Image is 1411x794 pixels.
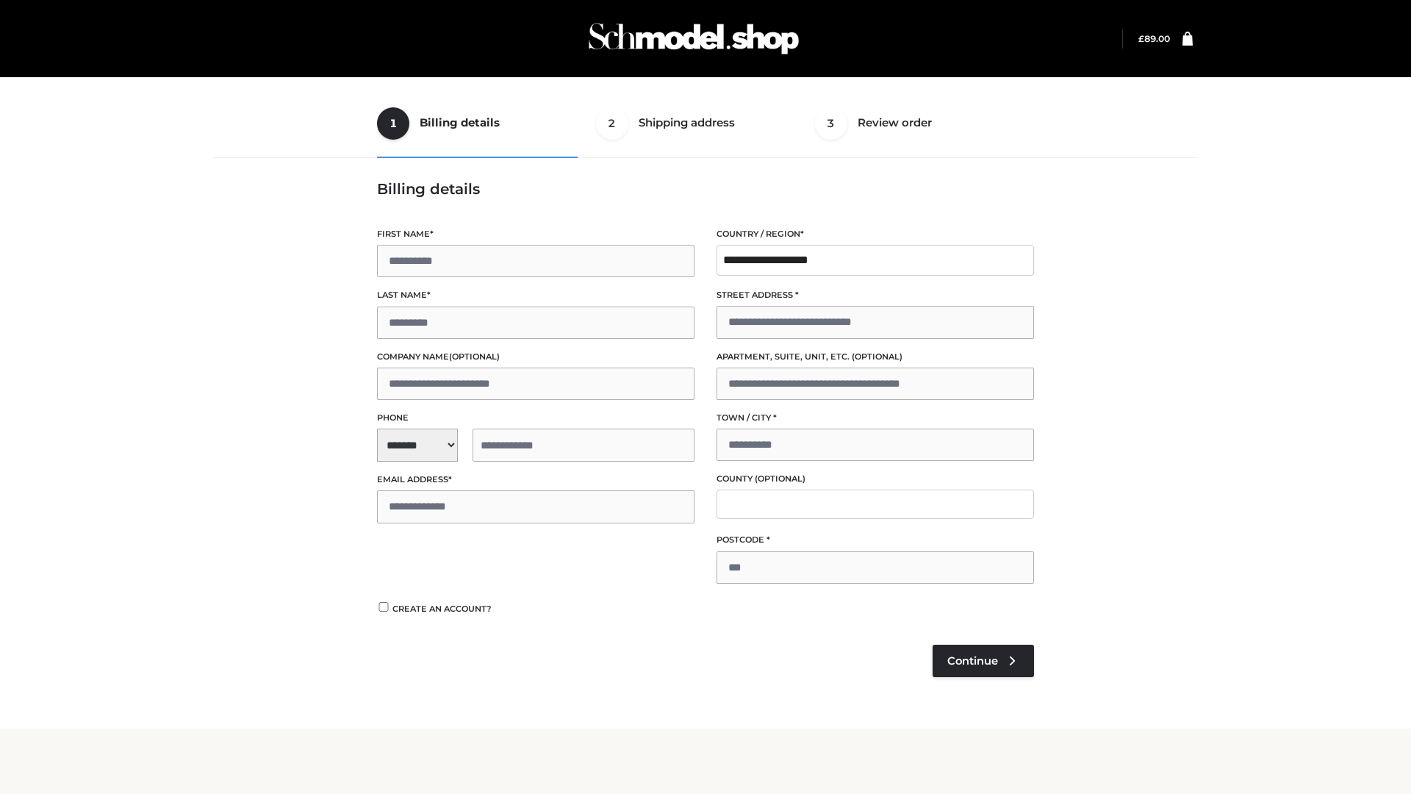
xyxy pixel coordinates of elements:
[377,411,694,425] label: Phone
[717,472,1034,486] label: County
[377,350,694,364] label: Company name
[377,288,694,302] label: Last name
[1138,33,1144,44] span: £
[1138,33,1170,44] bdi: 89.00
[717,533,1034,547] label: Postcode
[377,602,390,612] input: Create an account?
[933,645,1034,677] a: Continue
[449,351,500,362] span: (optional)
[377,227,694,241] label: First name
[947,654,998,668] span: Continue
[717,350,1034,364] label: Apartment, suite, unit, etc.
[392,604,492,614] span: Create an account?
[717,227,1034,241] label: Country / Region
[377,473,694,487] label: Email address
[1138,33,1170,44] a: £89.00
[717,411,1034,425] label: Town / City
[755,473,805,484] span: (optional)
[717,288,1034,302] label: Street address
[584,10,804,68] img: Schmodel Admin 964
[852,351,902,362] span: (optional)
[377,180,1034,198] h3: Billing details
